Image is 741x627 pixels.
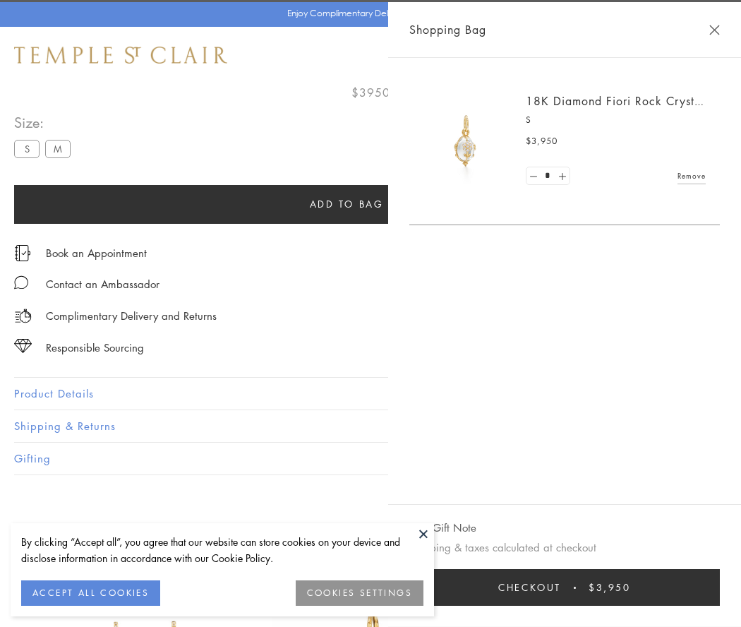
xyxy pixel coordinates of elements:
[409,519,476,537] button: Add Gift Note
[709,25,720,35] button: Close Shopping Bag
[526,113,706,127] p: S
[310,196,384,212] span: Add to bag
[45,140,71,157] label: M
[555,167,569,185] a: Set quantity to 2
[296,580,423,606] button: COOKIES SETTINGS
[46,245,147,261] a: Book an Appointment
[526,167,541,185] a: Set quantity to 0
[46,307,217,325] p: Complimentary Delivery and Returns
[498,580,561,595] span: Checkout
[409,20,486,39] span: Shopping Bag
[14,443,727,474] button: Gifting
[677,168,706,184] a: Remove
[409,569,720,606] button: Checkout $3,950
[14,47,227,64] img: Temple St. Clair
[46,339,144,357] div: Responsible Sourcing
[21,534,423,566] div: By clicking “Accept all”, you agree that our website can store cookies on your device and disclos...
[526,134,558,148] span: $3,950
[287,6,447,20] p: Enjoy Complimentary Delivery & Returns
[14,339,32,353] img: icon_sourcing.svg
[14,378,727,410] button: Product Details
[423,99,508,184] img: P51889-E11FIORI
[351,83,390,102] span: $3950
[14,245,31,261] img: icon_appointment.svg
[409,539,720,556] p: Shipping & taxes calculated at checkout
[14,185,679,224] button: Add to bag
[46,275,159,293] div: Contact an Ambassador
[589,580,631,595] span: $3,950
[14,140,40,157] label: S
[21,580,160,606] button: ACCEPT ALL COOKIES
[14,275,28,289] img: MessageIcon-01_2.svg
[14,307,32,325] img: icon_delivery.svg
[14,410,727,442] button: Shipping & Returns
[14,111,76,134] span: Size:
